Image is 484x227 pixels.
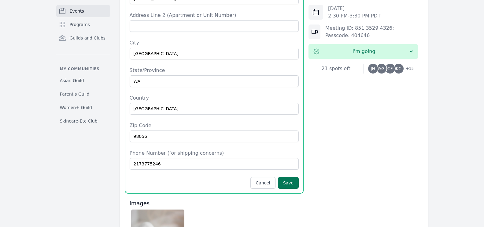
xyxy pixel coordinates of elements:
[60,78,84,84] span: Asian Guild
[60,91,90,97] span: Parent's Guild
[56,5,110,127] nav: Sidebar
[309,44,418,59] button: I'm going
[325,25,394,38] a: Meeting ID: 851 3529 4326; Passcode: 404646
[70,8,84,14] span: Events
[130,200,299,207] h3: Images
[328,12,381,20] p: 2:30 PM - 3:30 PM PDT
[56,5,110,17] a: Events
[320,48,408,55] span: I'm going
[56,89,110,100] a: Parent's Guild
[60,118,98,124] span: Skincare-Etc Club
[278,177,299,189] button: Save
[309,65,363,72] div: 21 spots left
[130,67,299,74] label: State/Province
[130,12,299,19] label: Address Line 2 (Apartment or Unit Number)
[402,65,414,74] span: + 15
[396,66,401,71] span: KC
[130,94,299,102] label: Country
[70,21,90,28] span: Programs
[70,35,106,41] span: Guilds and Clubs
[56,18,110,31] a: Programs
[56,75,110,86] a: Asian Guild
[56,66,110,71] p: My communities
[60,104,92,111] span: Women+ Guild
[56,32,110,44] a: Guilds and Clubs
[250,177,275,189] button: Cancel
[371,66,375,71] span: JH
[130,122,299,129] label: Zip Code
[387,66,393,71] span: CF
[130,149,299,157] label: Phone Number (for shipping concerns)
[379,66,385,71] span: AG
[130,39,299,47] label: City
[56,102,110,113] a: Women+ Guild
[56,115,110,127] a: Skincare-Etc Club
[328,5,381,12] p: [DATE]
